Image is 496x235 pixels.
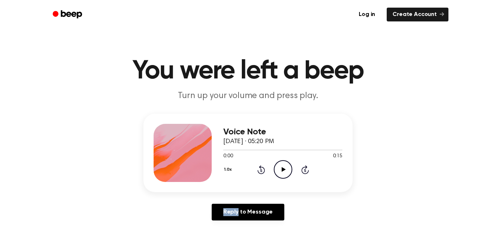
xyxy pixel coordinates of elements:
[223,127,342,137] h3: Voice Note
[223,138,274,145] span: [DATE] · 05:20 PM
[223,163,234,176] button: 1.0x
[48,8,89,22] a: Beep
[333,153,342,160] span: 0:15
[387,8,448,21] a: Create Account
[109,90,387,102] p: Turn up your volume and press play.
[62,58,434,84] h1: You were left a beep
[223,153,233,160] span: 0:00
[351,6,382,23] a: Log in
[212,204,284,220] a: Reply to Message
